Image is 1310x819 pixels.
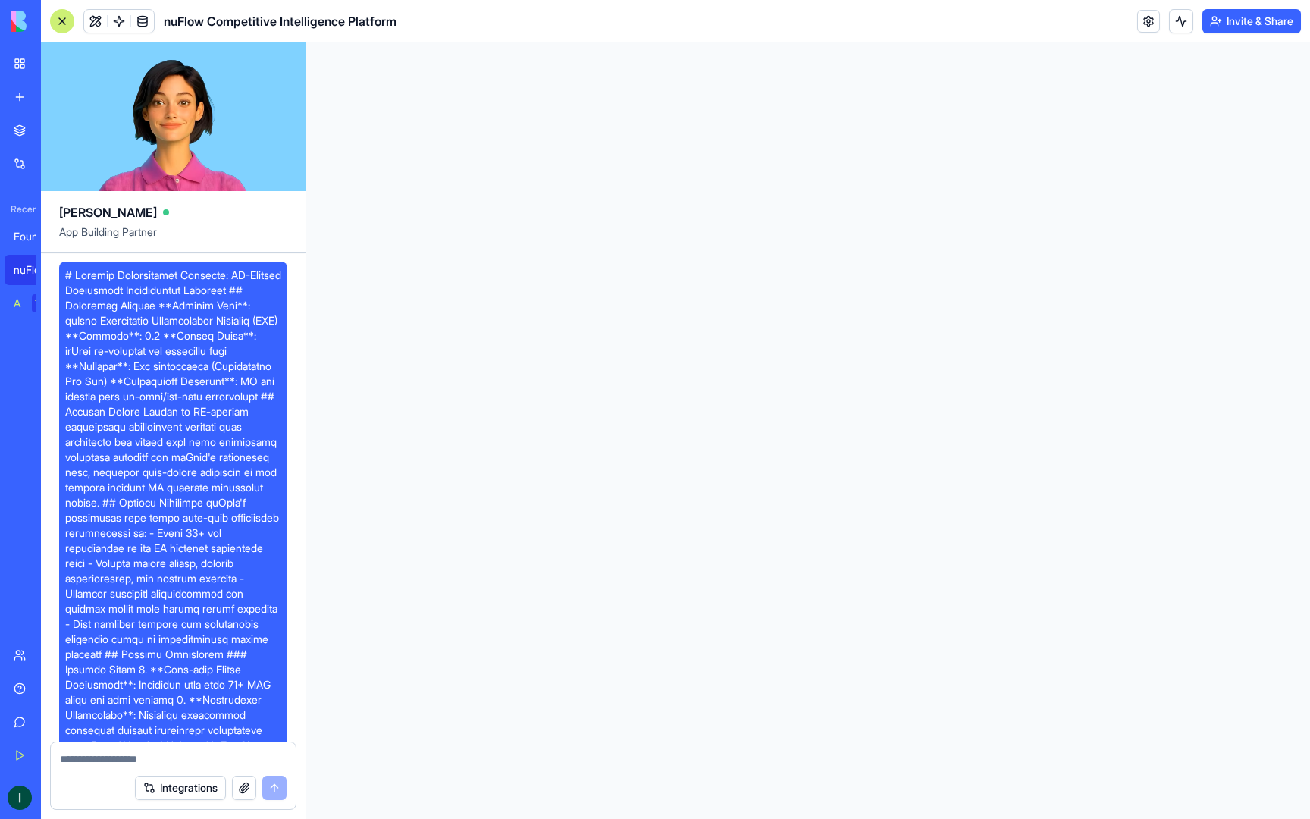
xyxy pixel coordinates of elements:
span: nuFlow Competitive Intelligence Platform [164,12,396,30]
button: Integrations [135,776,226,800]
div: Founders' Compass [14,229,56,244]
a: AI Logo GeneratorTRY [5,288,65,318]
span: [PERSON_NAME] [59,203,157,221]
span: App Building Partner [59,224,287,252]
img: logo [11,11,105,32]
a: nuFlow Competitive Intelligence Platform [5,255,65,285]
span: Recent [5,203,36,215]
div: TRY [32,294,56,312]
img: ACg8ocJV2uMIiKnsqtfIFcmlntBBTSD6Na7rqddrW4D6uKzvx_hEKw=s96-c [8,786,32,810]
div: AI Logo Generator [14,296,21,311]
div: nuFlow Competitive Intelligence Platform [14,262,56,278]
button: Invite & Share [1202,9,1301,33]
a: Founders' Compass [5,221,65,252]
